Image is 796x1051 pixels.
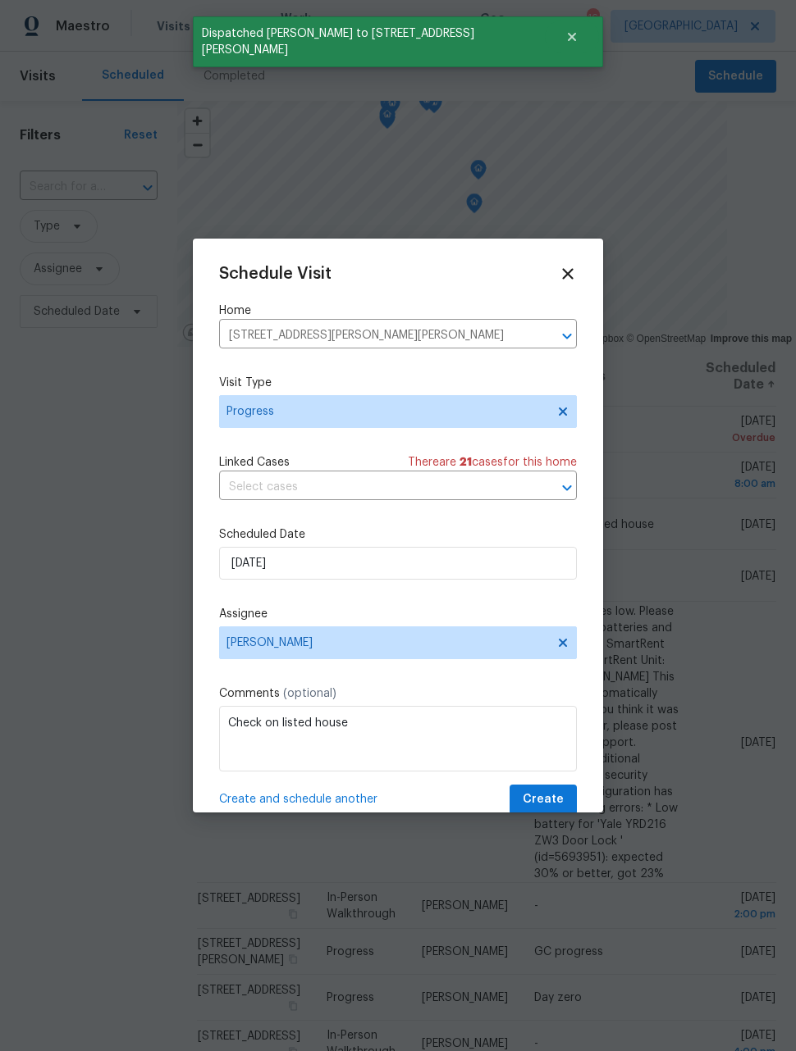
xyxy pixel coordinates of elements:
[408,454,577,471] span: There are case s for this home
[219,606,577,622] label: Assignee
[559,265,577,283] span: Close
[556,476,579,499] button: Open
[219,526,577,543] label: Scheduled Date
[226,636,548,649] span: [PERSON_NAME]
[219,303,577,319] label: Home
[510,785,577,815] button: Create
[556,325,579,348] button: Open
[226,403,546,420] span: Progress
[219,266,332,282] span: Schedule Visit
[219,706,577,771] textarea: Check on listed house
[545,20,599,53] button: Close
[193,16,545,67] span: Dispatched [PERSON_NAME] to [STREET_ADDRESS][PERSON_NAME]
[460,457,472,468] span: 21
[283,688,336,699] span: (optional)
[219,791,377,808] span: Create and schedule another
[219,323,531,348] input: Enter in an address
[523,789,564,810] span: Create
[219,375,577,391] label: Visit Type
[219,547,577,580] input: M/D/YYYY
[219,685,577,702] label: Comments
[219,454,290,471] span: Linked Cases
[219,475,531,500] input: Select cases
